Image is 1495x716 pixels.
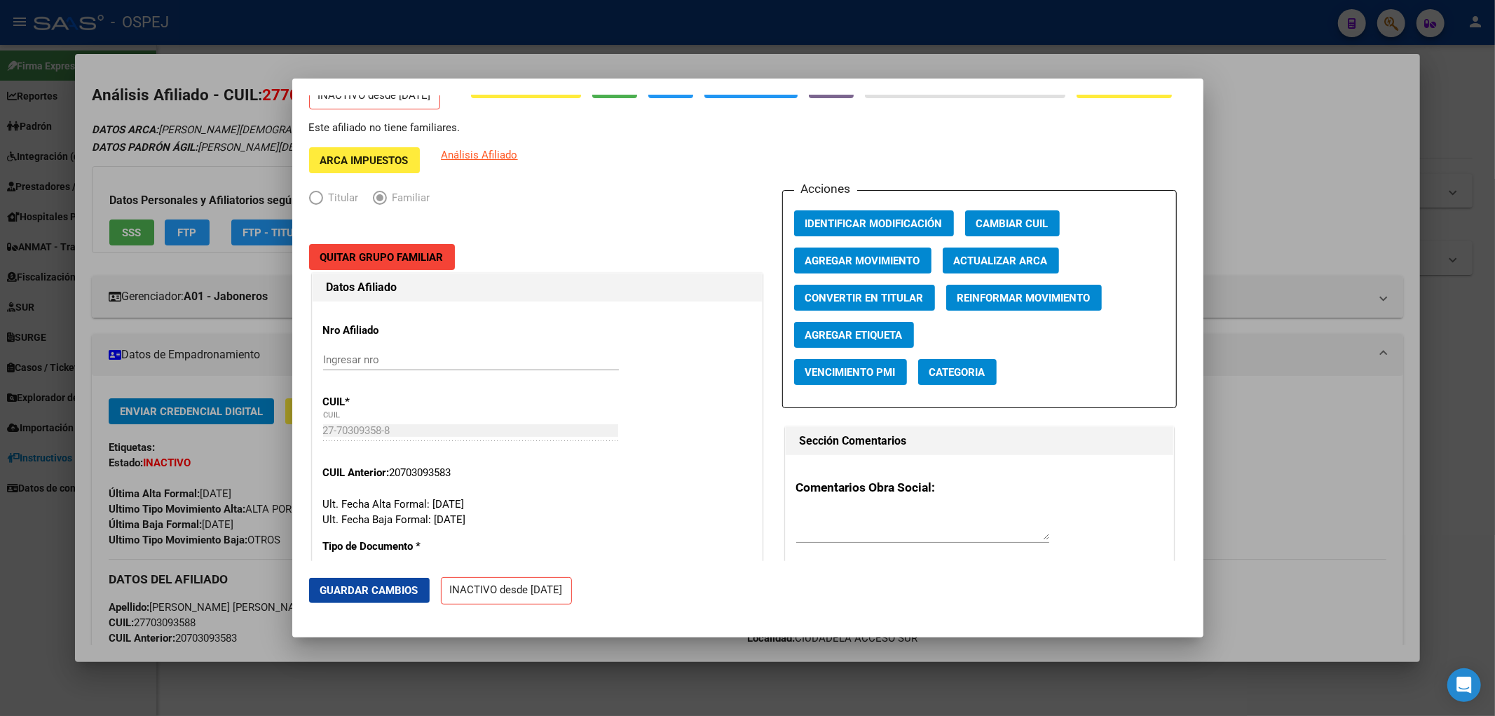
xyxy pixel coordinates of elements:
button: Identificar Modificación [794,210,954,236]
button: Actualizar ARCA [943,248,1059,273]
div: Ult. Fecha Baja Formal: [DATE] [323,512,751,528]
p: INACTIVO desde [DATE] [441,577,572,604]
button: Guardar Cambios [309,578,430,603]
button: Reinformar Movimiento [946,285,1102,311]
span: Actualizar ARCA [954,255,1048,267]
p: CUIL [323,394,451,410]
button: Quitar Grupo Familiar [309,244,455,270]
span: Guardar Cambios [320,584,418,597]
span: Vencimiento PMI [805,366,896,379]
button: Agregar Movimiento [794,248,931,273]
span: Titular [323,190,359,206]
div: Ult. Fecha Alta Formal: [DATE] [323,497,751,513]
button: ARCA Impuestos [309,147,420,173]
p: INACTIVO desde [DATE] [309,83,440,110]
span: Quitar Grupo Familiar [320,251,444,264]
button: Cambiar CUIL [965,210,1060,236]
h1: Datos Afiliado [327,279,748,296]
span: ARCA Impuestos [320,154,409,167]
h3: Acciones [794,180,857,198]
button: Categoria [918,359,997,385]
p: Nro Afiliado [323,323,451,339]
strong: CUIL Anterior: [323,466,390,479]
p: Tipo de Documento * [323,539,451,555]
span: Identificar Modificación [805,217,943,230]
span: Análisis Afiliado [442,149,518,161]
p: Este afiliado no tiene familiares. [309,120,460,136]
span: Agregar Movimiento [805,255,920,267]
span: Convertir en Titular [805,292,924,304]
h3: Comentarios Obra Social: [796,478,1163,497]
span: Categoria [929,366,985,379]
h1: Sección Comentarios [800,433,1159,450]
mat-radio-group: Elija una opción [309,194,444,207]
button: Vencimiento PMI [794,359,907,385]
div: Open Intercom Messenger [1447,668,1481,702]
p: 20703093583 [323,465,751,481]
button: Agregar Etiqueta [794,322,914,348]
button: Convertir en Titular [794,285,935,311]
span: Cambiar CUIL [976,217,1049,230]
span: Reinformar Movimiento [957,292,1091,304]
span: Agregar Etiqueta [805,329,903,342]
span: Familiar [387,190,430,206]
